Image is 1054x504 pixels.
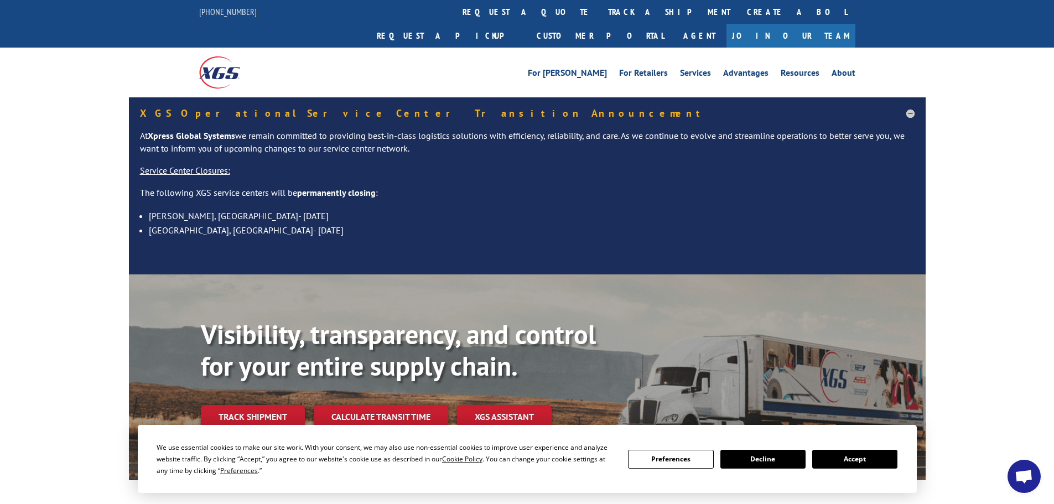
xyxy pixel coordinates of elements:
[723,69,769,81] a: Advantages
[1008,460,1041,493] a: Open chat
[672,24,726,48] a: Agent
[199,6,257,17] a: [PHONE_NUMBER]
[720,450,806,469] button: Decline
[832,69,855,81] a: About
[528,69,607,81] a: For [PERSON_NAME]
[149,209,915,223] li: [PERSON_NAME], [GEOGRAPHIC_DATA]- [DATE]
[140,186,915,209] p: The following XGS service centers will be :
[680,69,711,81] a: Services
[619,69,668,81] a: For Retailers
[781,69,819,81] a: Resources
[157,441,615,476] div: We use essential cookies to make our site work. With your consent, we may also use non-essential ...
[201,405,305,428] a: Track shipment
[138,425,917,493] div: Cookie Consent Prompt
[726,24,855,48] a: Join Our Team
[812,450,897,469] button: Accept
[140,165,230,176] u: Service Center Closures:
[314,405,448,429] a: Calculate transit time
[148,130,235,141] strong: Xpress Global Systems
[442,454,482,464] span: Cookie Policy
[457,405,552,429] a: XGS ASSISTANT
[528,24,672,48] a: Customer Portal
[201,317,596,383] b: Visibility, transparency, and control for your entire supply chain.
[220,466,258,475] span: Preferences
[140,108,915,118] h5: XGS Operational Service Center Transition Announcement
[368,24,528,48] a: Request a pickup
[149,223,915,237] li: [GEOGRAPHIC_DATA], [GEOGRAPHIC_DATA]- [DATE]
[140,129,915,165] p: At we remain committed to providing best-in-class logistics solutions with efficiency, reliabilit...
[628,450,713,469] button: Preferences
[297,187,376,198] strong: permanently closing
